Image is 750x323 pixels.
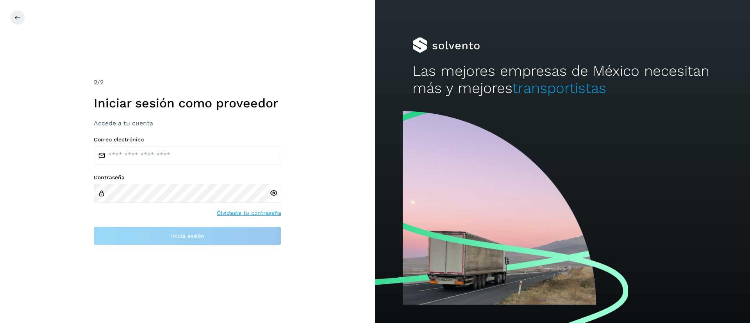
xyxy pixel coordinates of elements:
[412,62,712,97] h2: Las mejores empresas de México necesitan más y mejores
[94,120,281,127] h3: Accede a tu cuenta
[94,136,281,143] label: Correo electrónico
[171,233,204,239] span: Inicia sesión
[94,227,281,245] button: Inicia sesión
[217,209,281,217] a: Olvidaste tu contraseña
[512,80,606,96] span: transportistas
[94,78,281,87] div: /2
[94,174,281,181] label: Contraseña
[94,96,281,111] h1: Iniciar sesión como proveedor
[94,79,97,86] span: 2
